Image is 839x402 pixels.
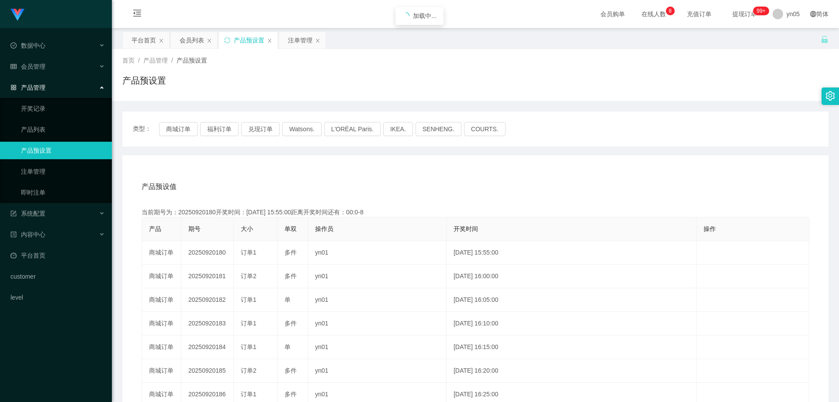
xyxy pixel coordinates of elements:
[21,184,105,201] a: 即时注单
[224,37,230,43] i: 图标: sync
[10,231,17,238] i: 图标: profile
[416,122,461,136] button: SENHENG.
[10,247,105,264] a: 图标: dashboard平台首页
[315,225,333,232] span: 操作员
[284,273,297,280] span: 多件
[447,265,697,288] td: [DATE] 16:00:00
[10,84,45,91] span: 产品管理
[728,11,761,17] span: 提现订单
[10,9,24,21] img: logo.9652507e.png
[241,367,257,374] span: 订单2
[234,32,264,49] div: 产品预设置
[284,343,291,350] span: 单
[315,38,320,43] i: 图标: close
[10,84,17,91] i: 图标: appstore-o
[142,265,181,288] td: 商城订单
[10,231,45,238] span: 内容中心
[142,288,181,312] td: 商城订单
[454,225,478,232] span: 开奖时间
[200,122,239,136] button: 福利订单
[704,225,716,232] span: 操作
[753,7,769,15] sup: 306
[810,11,816,17] i: 图标: global
[284,249,297,256] span: 多件
[142,312,181,336] td: 商城订单
[447,359,697,383] td: [DATE] 16:20:00
[171,57,173,64] span: /
[180,32,204,49] div: 会员列表
[181,336,234,359] td: 20250920184
[284,225,297,232] span: 单双
[308,312,447,336] td: yn01
[10,210,17,217] i: 图标: form
[10,289,105,306] a: level
[10,268,105,285] a: customer
[447,288,697,312] td: [DATE] 16:05:00
[284,391,297,398] span: 多件
[122,74,166,87] h1: 产品预设置
[284,296,291,303] span: 单
[159,38,164,43] i: 图标: close
[21,163,105,180] a: 注单管理
[10,63,45,70] span: 会员管理
[447,312,697,336] td: [DATE] 16:10:00
[241,249,257,256] span: 订单1
[666,7,675,15] sup: 8
[669,7,672,15] p: 8
[288,32,312,49] div: 注单管理
[413,12,437,19] span: 加载中...
[21,121,105,138] a: 产品列表
[181,241,234,265] td: 20250920180
[181,265,234,288] td: 20250920181
[122,57,135,64] span: 首页
[159,122,198,136] button: 商城订单
[207,38,212,43] i: 图标: close
[383,122,413,136] button: IKEA.
[142,241,181,265] td: 商城订单
[308,241,447,265] td: yn01
[683,11,716,17] span: 充值订单
[241,122,280,136] button: 兑现订单
[181,359,234,383] td: 20250920185
[308,336,447,359] td: yn01
[177,57,207,64] span: 产品预设置
[267,38,272,43] i: 图标: close
[122,0,152,28] i: 图标: menu-fold
[284,320,297,327] span: 多件
[447,336,697,359] td: [DATE] 16:15:00
[241,273,257,280] span: 订单2
[133,122,159,136] span: 类型：
[142,336,181,359] td: 商城订单
[284,367,297,374] span: 多件
[308,359,447,383] td: yn01
[181,288,234,312] td: 20250920182
[10,210,45,217] span: 系统配置
[142,182,177,192] span: 产品预设值
[241,225,253,232] span: 大小
[138,57,140,64] span: /
[143,57,168,64] span: 产品管理
[241,391,257,398] span: 订单1
[10,42,45,49] span: 数据中心
[10,63,17,70] i: 图标: table
[464,122,506,136] button: COURTS.
[149,225,161,232] span: 产品
[142,208,809,217] div: 当前期号为：20250920180开奖时间：[DATE] 15:55:00距离开奖时间还有：00:0-8
[10,42,17,49] i: 图标: check-circle-o
[188,225,201,232] span: 期号
[402,12,409,19] i: icon: loading
[821,35,829,43] i: 图标: unlock
[825,91,835,101] i: 图标: setting
[637,11,670,17] span: 在线人数
[132,32,156,49] div: 平台首页
[308,288,447,312] td: yn01
[324,122,381,136] button: L'ORÉAL Paris.
[181,312,234,336] td: 20250920183
[21,100,105,117] a: 开奖记录
[308,265,447,288] td: yn01
[142,359,181,383] td: 商城订单
[282,122,322,136] button: Watsons.
[447,241,697,265] td: [DATE] 15:55:00
[21,142,105,159] a: 产品预设置
[241,296,257,303] span: 订单1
